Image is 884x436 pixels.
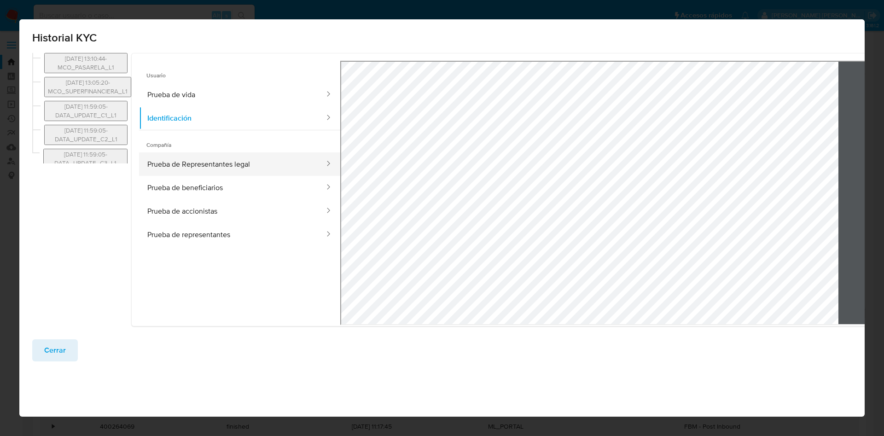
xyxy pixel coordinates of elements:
button: 18/02/2025 11:59:05-DATA_UPDATE_C1_L1 [44,101,128,121]
button: Prueba de representantes [139,223,326,246]
button: Cerrar [32,339,78,361]
span: Compañía [139,130,340,152]
button: 18/02/2025 11:59:05-DATA_UPDATE_C3_L1 [43,149,128,169]
button: Prueba de Representantes legal [139,152,326,176]
button: Prueba de vida [139,83,326,106]
button: Prueba de beneficiarios [139,176,326,199]
span: Cerrar [44,340,66,360]
span: Historial KYC [32,32,852,43]
button: Identificación [139,106,326,130]
button: 17/09/2025 13:10:44-MCO_PASARELA_L1 [44,53,128,73]
span: Usuario [139,61,340,83]
button: 17/09/2025 13:05:20-MCO_SUPERFINANCIERA_L1 [44,77,131,97]
button: Prueba de accionistas [139,199,326,223]
button: 18/02/2025 11:59:05-DATA_UPDATE_C2_L1 [44,125,128,145]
